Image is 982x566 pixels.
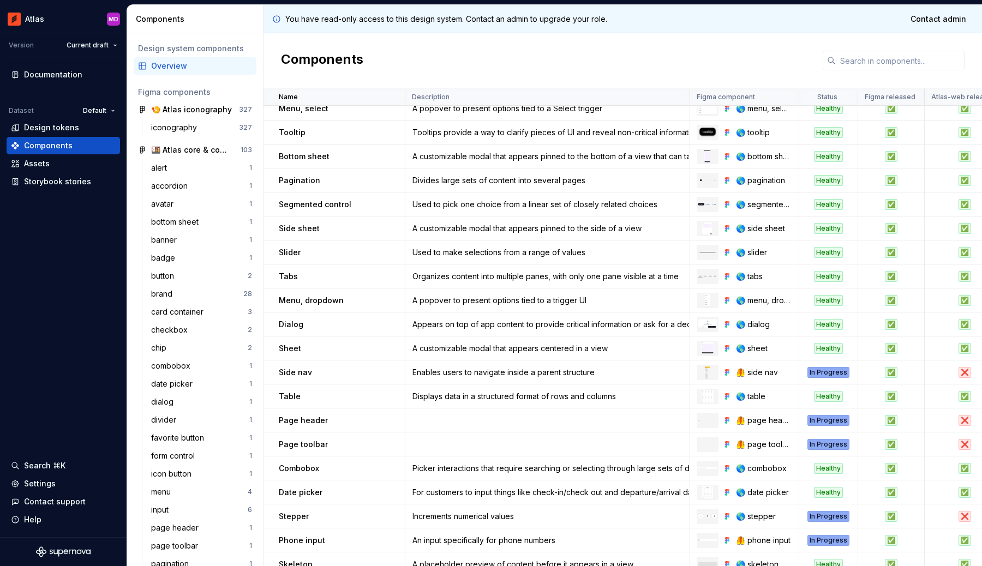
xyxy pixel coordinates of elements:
[406,367,689,378] div: Enables users to navigate inside a parent structure
[903,9,973,29] a: Contact admin
[24,496,86,507] div: Contact support
[698,252,717,253] img: 🌎 slider
[78,103,120,118] button: Default
[151,450,199,461] div: form control
[698,203,717,206] img: 🌎 segmented control
[249,164,252,172] div: 1
[241,146,252,154] div: 103
[885,223,897,234] div: ✅
[885,151,897,162] div: ✅
[147,501,256,519] a: input6
[885,271,897,282] div: ✅
[279,463,319,474] p: Combobox
[406,487,689,498] div: For customers to input things like check-in/check out and departure/arrival dates
[885,247,897,258] div: ✅
[83,106,106,115] span: Default
[698,539,717,541] img: 🦺 phone input
[151,306,208,317] div: card container
[249,362,252,370] div: 1
[25,14,44,25] div: Atlas
[885,127,897,138] div: ✅
[151,104,232,115] div: 🍤 Atlas iconography
[814,391,843,402] div: Healthy
[736,151,792,162] div: 🌎 bottom sheet
[24,69,82,80] div: Documentation
[138,87,252,98] div: Figma components
[736,103,792,114] div: 🌎 menu, select
[151,396,178,407] div: dialog
[279,93,298,101] p: Name
[698,275,717,278] img: 🌎 tabs
[67,41,109,50] span: Current draft
[814,463,843,474] div: Healthy
[885,199,897,210] div: ✅
[7,155,120,172] a: Assets
[151,288,177,299] div: brand
[151,162,171,173] div: alert
[249,469,252,478] div: 1
[151,61,252,71] div: Overview
[736,223,792,234] div: 🌎 side sheet
[279,199,351,210] p: Segmented control
[151,270,178,281] div: button
[151,234,181,245] div: banner
[147,357,256,375] a: combobox1
[406,151,689,162] div: A customizable modal that appears pinned to the bottom of a view that can take over the whole screen
[147,465,256,483] a: icon button1
[698,127,717,138] img: 🌎 tooltip
[24,460,65,471] div: Search ⌘K
[959,487,971,498] div: ✅
[697,93,755,101] p: Figma component
[147,483,256,501] a: menu4
[147,303,256,321] a: card container3
[814,103,843,114] div: Healthy
[249,523,252,532] div: 1
[736,175,792,186] div: 🌎 pagination
[151,122,201,133] div: iconography
[807,535,849,546] div: In Progress
[885,535,897,546] div: ✅
[406,271,689,282] div: Organizes content into multiple panes, with only one pane visible at a time
[959,439,971,450] div: ❌
[807,415,849,426] div: In Progress
[885,343,897,354] div: ✅
[9,106,34,115] div: Dataset
[147,411,256,429] a: divider1
[406,223,689,234] div: A customizable modal that appears pinned to the side of a view
[736,415,792,426] div: 🦺 page header
[279,295,344,306] p: Menu, dropdown
[24,514,41,525] div: Help
[885,463,897,474] div: ✅
[814,151,843,162] div: Healthy
[151,342,171,353] div: chip
[814,247,843,258] div: Healthy
[147,177,256,195] a: accordion1
[959,343,971,354] div: ✅
[147,519,256,537] a: page header1
[134,101,256,118] a: 🍤 Atlas iconography327
[959,127,971,138] div: ✅
[702,390,714,403] img: 🌎 table
[406,319,689,330] div: Appears on top of app content to provide critical information or ask for a decision
[959,415,971,426] div: ❌
[151,378,197,389] div: date picker
[248,272,252,280] div: 2
[147,393,256,411] a: dialog1
[7,493,120,510] button: Contact support
[736,487,792,498] div: 🌎 date picker
[814,175,843,186] div: Healthy
[701,342,714,355] img: 🌎 sheet
[249,236,252,244] div: 1
[959,511,971,522] div: ❌
[279,223,320,234] p: Side sheet
[151,144,232,155] div: 🍱 Atlas core & components
[147,119,256,136] a: iconography327
[817,93,837,101] p: Status
[279,415,328,426] p: Page header
[279,127,306,138] p: Tooltip
[249,433,252,442] div: 1
[147,375,256,393] a: date picker1
[7,173,120,190] a: Storybook stories
[281,51,363,70] h2: Components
